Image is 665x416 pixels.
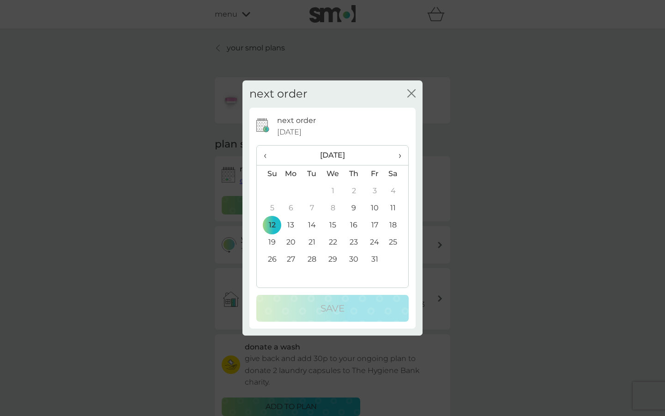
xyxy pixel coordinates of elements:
[385,165,408,183] th: Sa
[280,146,385,165] th: [DATE]
[344,217,364,234] td: 16
[249,87,308,101] h2: next order
[257,251,280,268] td: 26
[344,165,364,183] th: Th
[302,251,322,268] td: 28
[280,165,302,183] th: Mo
[385,234,408,251] td: 25
[392,146,401,165] span: ›
[302,234,322,251] td: 21
[385,183,408,200] td: 4
[364,165,385,183] th: Fr
[364,234,385,251] td: 24
[257,217,280,234] td: 12
[322,200,344,217] td: 8
[322,234,344,251] td: 22
[302,200,322,217] td: 7
[385,217,408,234] td: 18
[344,251,364,268] td: 30
[257,234,280,251] td: 19
[277,126,302,138] span: [DATE]
[280,251,302,268] td: 27
[322,165,344,183] th: We
[280,234,302,251] td: 20
[277,115,316,127] p: next order
[344,234,364,251] td: 23
[320,301,345,316] p: Save
[257,165,280,183] th: Su
[264,146,273,165] span: ‹
[364,200,385,217] td: 10
[302,217,322,234] td: 14
[364,251,385,268] td: 31
[257,200,280,217] td: 5
[407,89,416,99] button: close
[280,217,302,234] td: 13
[256,295,409,322] button: Save
[322,217,344,234] td: 15
[364,183,385,200] td: 3
[385,200,408,217] td: 11
[364,217,385,234] td: 17
[344,200,364,217] td: 9
[302,165,322,183] th: Tu
[280,200,302,217] td: 6
[322,183,344,200] td: 1
[322,251,344,268] td: 29
[344,183,364,200] td: 2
